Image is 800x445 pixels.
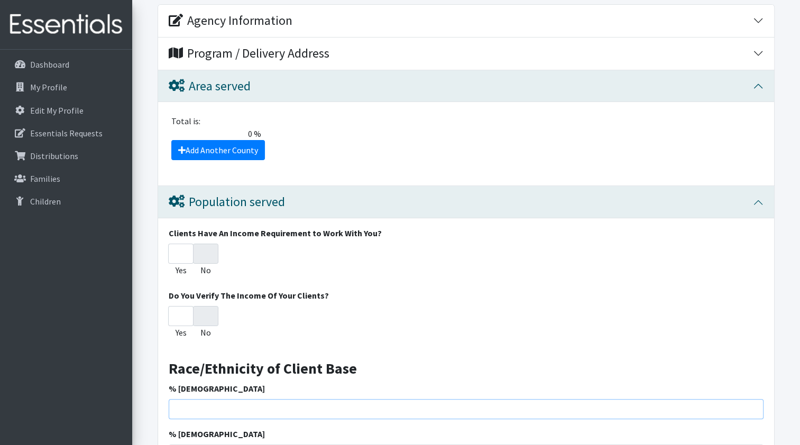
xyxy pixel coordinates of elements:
[158,186,774,218] button: Population served
[30,151,78,161] p: Distributions
[169,359,357,378] strong: Race/Ethnicity of Client Base
[176,326,187,339] label: Yes
[171,140,265,160] a: Add Another County
[165,127,265,140] span: 0 %
[165,115,768,127] div: Total is:
[158,5,774,37] button: Agency Information
[4,77,128,98] a: My Profile
[169,428,265,440] label: % [DEMOGRAPHIC_DATA]
[169,289,329,302] label: Do You Verify The Income Of Your Clients?
[176,264,187,276] label: Yes
[4,145,128,166] a: Distributions
[30,196,61,207] p: Children
[200,264,211,276] label: No
[30,82,67,92] p: My Profile
[169,227,382,239] label: Clients Have An Income Requirement to Work With You?
[169,79,251,94] div: Area served
[4,123,128,144] a: Essentials Requests
[169,382,265,395] label: % [DEMOGRAPHIC_DATA]
[30,59,69,70] p: Dashboard
[4,54,128,75] a: Dashboard
[4,168,128,189] a: Families
[4,7,128,42] img: HumanEssentials
[158,38,774,70] button: Program / Delivery Address
[30,128,103,138] p: Essentials Requests
[30,173,60,184] p: Families
[169,13,292,29] div: Agency Information
[4,191,128,212] a: Children
[30,105,84,116] p: Edit My Profile
[200,326,211,339] label: No
[4,100,128,121] a: Edit My Profile
[169,46,329,61] div: Program / Delivery Address
[169,194,285,210] div: Population served
[158,70,774,103] button: Area served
